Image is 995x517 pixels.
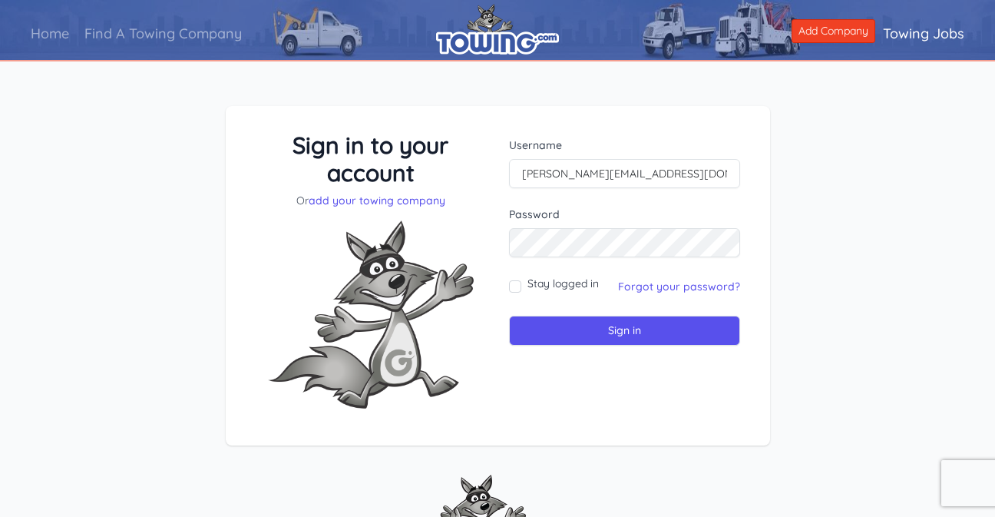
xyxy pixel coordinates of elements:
a: add your towing company [309,194,445,207]
label: Username [509,138,740,153]
img: logo.png [436,4,559,55]
img: Fox-Excited.png [256,208,486,421]
h3: Sign in to your account [256,131,487,187]
label: Password [509,207,740,222]
a: Home [23,12,77,55]
p: Or [256,193,487,208]
a: Forgot your password? [618,280,740,293]
input: Sign in [509,316,740,346]
a: Add Company [792,19,875,43]
label: Stay logged in [527,276,599,291]
a: Find A Towing Company [77,12,250,55]
a: Towing Jobs [875,12,972,55]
